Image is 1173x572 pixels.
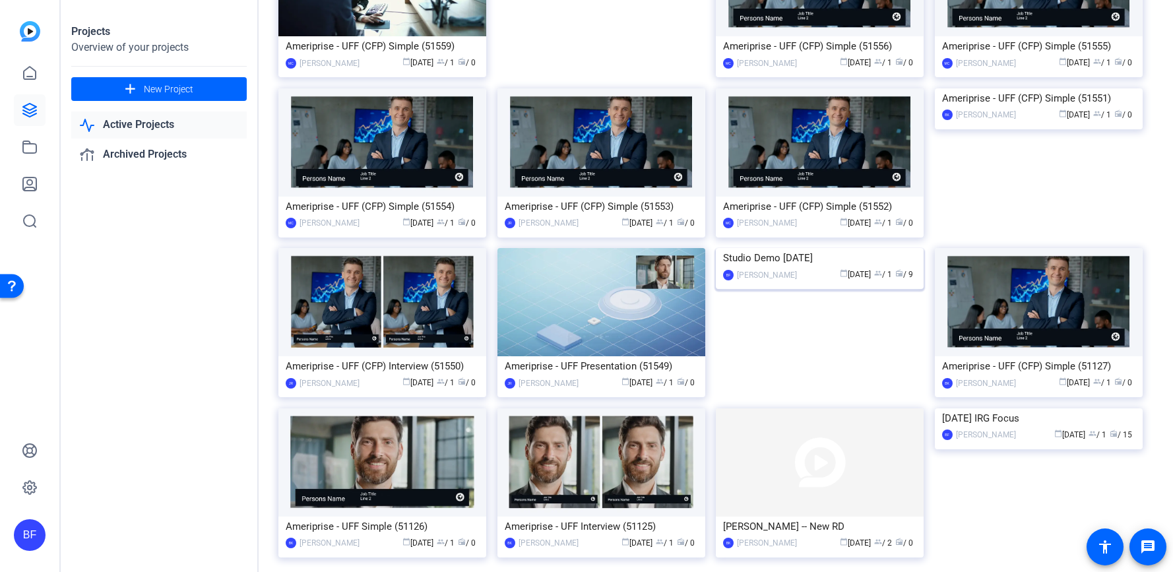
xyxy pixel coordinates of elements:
a: Active Projects [71,111,247,139]
span: radio [458,57,466,65]
div: Ameriprise - UFF (CFP) Simple (51127) [942,356,1135,376]
span: / 0 [458,378,476,387]
div: Ameriprise - UFF Interview (51125) [505,517,698,536]
div: JR [286,378,296,389]
span: group [874,269,882,277]
span: radio [458,377,466,385]
span: group [437,57,445,65]
span: New Project [144,82,193,96]
span: group [1093,57,1101,65]
span: [DATE] [1059,58,1090,67]
mat-icon: message [1140,539,1156,555]
span: / 0 [1114,378,1132,387]
span: / 9 [895,270,913,279]
span: radio [895,57,903,65]
div: BK [286,538,296,548]
span: calendar_today [1059,110,1067,117]
span: calendar_today [402,377,410,385]
span: / 1 [437,218,455,228]
div: [PERSON_NAME] [737,269,797,282]
div: [PERSON_NAME] [956,377,1016,390]
span: radio [1114,57,1122,65]
div: Ameriprise - UFF (CFP) Simple (51554) [286,197,479,216]
span: radio [1110,429,1118,437]
span: / 0 [677,538,695,548]
div: MC [286,58,296,69]
div: [PERSON_NAME] [300,57,360,70]
span: calendar_today [402,57,410,65]
span: radio [895,538,903,546]
span: calendar_today [840,218,848,226]
span: calendar_today [1054,429,1062,437]
div: MC [942,58,953,69]
span: radio [677,538,685,546]
div: [DATE] IRG Focus [942,408,1135,428]
div: [PERSON_NAME] -- New RD [723,517,916,536]
span: calendar_today [840,269,848,277]
div: JR [505,218,515,228]
div: MC [723,58,734,69]
span: group [437,538,445,546]
span: / 0 [458,538,476,548]
span: / 1 [1093,378,1111,387]
span: [DATE] [621,218,652,228]
span: [DATE] [1059,110,1090,119]
span: [DATE] [1054,430,1085,439]
div: MC [723,218,734,228]
span: radio [458,218,466,226]
span: [DATE] [840,58,871,67]
span: / 1 [437,378,455,387]
a: Archived Projects [71,141,247,168]
div: [PERSON_NAME] [956,57,1016,70]
div: BF [14,519,46,551]
span: radio [895,218,903,226]
span: [DATE] [402,378,433,387]
span: [DATE] [840,538,871,548]
span: group [656,377,664,385]
div: JR [505,378,515,389]
span: group [656,218,664,226]
span: calendar_today [402,218,410,226]
span: / 1 [874,270,892,279]
div: BK [942,110,953,120]
span: calendar_today [1059,57,1067,65]
div: [PERSON_NAME] [300,216,360,230]
div: Ameriprise - UFF Presentation (51549) [505,356,698,376]
div: [PERSON_NAME] [956,428,1016,441]
div: BK [723,538,734,548]
div: [PERSON_NAME] [519,216,579,230]
span: [DATE] [402,538,433,548]
div: Overview of your projects [71,40,247,55]
span: [DATE] [840,218,871,228]
span: [DATE] [402,218,433,228]
span: calendar_today [840,538,848,546]
span: radio [677,377,685,385]
button: New Project [71,77,247,101]
span: / 0 [1114,58,1132,67]
span: group [1089,429,1096,437]
span: radio [895,269,903,277]
div: Ameriprise - UFF (CFP) Simple (51553) [505,197,698,216]
span: / 1 [437,58,455,67]
span: [DATE] [1059,378,1090,387]
div: BF [723,270,734,280]
div: Ameriprise - UFF (CFP) Simple (51555) [942,36,1135,56]
span: radio [677,218,685,226]
div: [PERSON_NAME] [519,377,579,390]
div: Ameriprise - UFF (CFP) Simple (51559) [286,36,479,56]
span: calendar_today [621,377,629,385]
span: / 1 [874,218,892,228]
span: group [874,57,882,65]
mat-icon: accessibility [1097,539,1113,555]
div: Ameriprise - UFF (CFP) Simple (51551) [942,88,1135,108]
span: / 1 [437,538,455,548]
div: BK [942,378,953,389]
span: / 1 [874,58,892,67]
span: / 1 [656,378,674,387]
span: / 0 [677,218,695,228]
span: radio [1114,110,1122,117]
span: / 1 [1093,58,1111,67]
span: / 0 [458,218,476,228]
span: group [656,538,664,546]
span: / 1 [1093,110,1111,119]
